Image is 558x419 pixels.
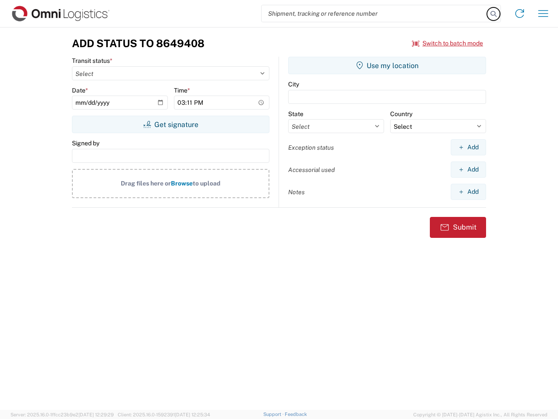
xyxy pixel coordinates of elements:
[412,36,483,51] button: Switch to batch mode
[174,86,190,94] label: Time
[175,412,210,417] span: [DATE] 12:25:34
[288,166,335,174] label: Accessorial used
[78,412,114,417] span: [DATE] 12:29:29
[263,412,285,417] a: Support
[171,180,193,187] span: Browse
[430,217,486,238] button: Submit
[72,37,204,50] h3: Add Status to 8649408
[413,411,548,419] span: Copyright © [DATE]-[DATE] Agistix Inc., All Rights Reserved
[72,86,88,94] label: Date
[288,110,303,118] label: State
[10,412,114,417] span: Server: 2025.16.0-1ffcc23b9e2
[288,144,334,151] label: Exception status
[72,57,112,65] label: Transit status
[262,5,487,22] input: Shipment, tracking or reference number
[72,116,269,133] button: Get signature
[451,161,486,178] button: Add
[390,110,412,118] label: Country
[288,80,299,88] label: City
[288,188,305,196] label: Notes
[285,412,307,417] a: Feedback
[451,139,486,155] button: Add
[451,184,486,200] button: Add
[121,180,171,187] span: Drag files here or
[193,180,221,187] span: to upload
[118,412,210,417] span: Client: 2025.16.0-1592391
[288,57,486,74] button: Use my location
[72,139,99,147] label: Signed by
